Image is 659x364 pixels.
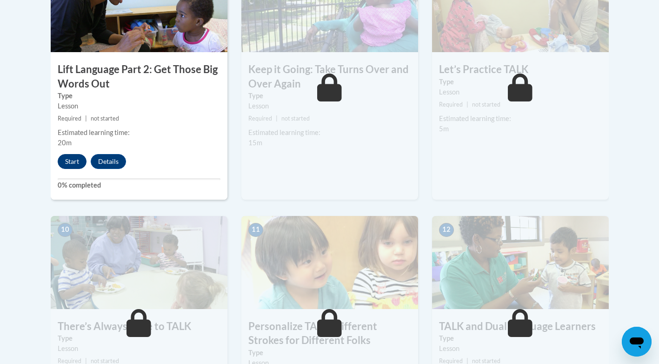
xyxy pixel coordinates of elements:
span: not started [472,101,500,108]
label: Type [58,91,220,101]
span: 15m [248,139,262,147]
span: not started [91,115,119,122]
div: Lesson [248,101,411,111]
span: not started [281,115,310,122]
button: Start [58,154,87,169]
img: Course Image [241,216,418,309]
iframe: Button to launch messaging window [622,327,652,357]
div: Estimated learning time: [439,114,602,124]
img: Course Image [432,216,609,309]
span: Required [248,115,272,122]
div: Lesson [58,344,220,354]
h3: TALK and Dual Language Learners [432,319,609,334]
h3: Lift Language Part 2: Get Those Big Words Out [51,62,227,91]
span: 20m [58,139,72,147]
label: Type [439,77,602,87]
span: | [466,101,468,108]
span: | [85,115,87,122]
h3: Personalize TALK: Different Strokes for Different Folks [241,319,418,348]
label: Type [248,91,411,101]
h3: There’s Always Time to TALK [51,319,227,334]
label: Type [248,348,411,358]
h3: Keep it Going: Take Turns Over and Over Again [241,62,418,91]
span: | [276,115,278,122]
span: 10 [58,223,73,237]
div: Estimated learning time: [58,128,220,138]
label: 0% completed [58,180,220,190]
div: Lesson [439,344,602,354]
span: 5m [439,125,449,133]
div: Lesson [58,101,220,111]
label: Type [439,333,602,344]
div: Estimated learning time: [248,128,411,138]
span: 11 [248,223,263,237]
span: Required [58,115,81,122]
h3: Let’s Practice TALK [432,62,609,77]
div: Lesson [439,87,602,97]
img: Course Image [51,216,227,309]
span: 12 [439,223,454,237]
label: Type [58,333,220,344]
span: Required [439,101,463,108]
button: Details [91,154,126,169]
